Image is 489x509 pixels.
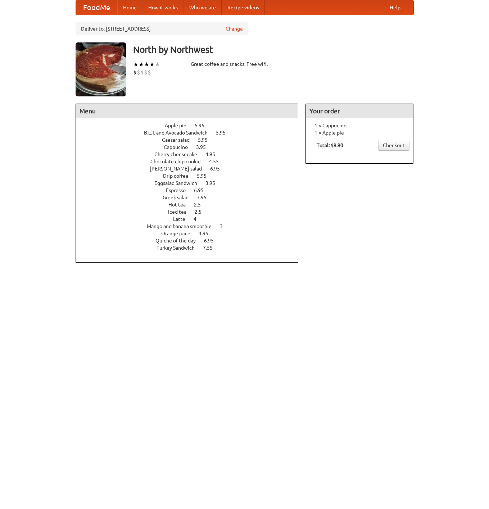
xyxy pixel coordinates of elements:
[144,68,148,76] li: $
[220,223,230,229] span: 3
[164,144,219,150] a: Cappucino 3.95
[161,231,222,236] a: Orange juice 4.95
[165,123,218,128] a: Apple pie 5.95
[173,216,193,222] span: Latte
[184,0,222,15] a: Who we are
[195,209,209,215] span: 2.5
[162,137,197,143] span: Caesar salad
[205,180,222,186] span: 3.95
[166,187,217,193] a: Espresso 6.95
[210,166,227,172] span: 6.95
[150,159,232,164] a: Chocolate chip cookie 4.55
[150,166,233,172] a: [PERSON_NAME] salad 6.95
[144,130,215,136] span: B.L.T. and Avocado Sandwich
[149,60,155,68] li: ★
[154,180,204,186] span: Eggsalad Sandwich
[378,140,409,151] a: Checkout
[157,245,226,251] a: Turkey Sandwich 7.55
[194,216,204,222] span: 4
[144,130,239,136] a: B.L.T. and Avocado Sandwich 5.95
[168,209,194,215] span: Iced tea
[204,238,221,244] span: 6.95
[157,245,202,251] span: Turkey Sandwich
[309,122,409,129] li: 1 × Cappucino
[198,137,215,143] span: 5.95
[203,245,220,251] span: 7.55
[173,216,210,222] a: Latte 4
[191,60,299,68] div: Great coffee and snacks. Free wifi.
[139,60,144,68] li: ★
[161,231,198,236] span: Orange juice
[194,187,211,193] span: 6.95
[166,187,193,193] span: Espresso
[137,68,140,76] li: $
[140,68,144,76] li: $
[133,68,137,76] li: $
[209,159,226,164] span: 4.55
[165,123,194,128] span: Apple pie
[309,129,409,136] li: 1 × Apple pie
[154,180,228,186] a: Eggsalad Sandwich 3.95
[199,231,216,236] span: 4.95
[226,25,243,32] a: Change
[150,166,209,172] span: [PERSON_NAME] salad
[163,195,220,200] a: Greek salad 3.95
[216,130,233,136] span: 5.95
[195,123,212,128] span: 5.95
[154,151,228,157] a: Cherry cheesecake 4.95
[197,173,214,179] span: 5.95
[222,0,265,15] a: Recipe videos
[144,60,149,68] li: ★
[155,238,227,244] a: Quiche of the day 6.95
[197,195,214,200] span: 3.95
[142,0,184,15] a: How it works
[154,151,204,157] span: Cherry cheesecake
[317,142,343,148] b: Total: $9.90
[150,159,208,164] span: Chocolate chip cookie
[133,42,414,57] h3: North by Northwest
[168,209,215,215] a: Iced tea 2.5
[384,0,406,15] a: Help
[162,137,221,143] a: Caesar salad 5.95
[147,223,219,229] span: Mango and banana smoothie
[155,60,160,68] li: ★
[163,173,196,179] span: Drip coffee
[76,22,248,35] div: Deliver to: [STREET_ADDRESS]
[194,202,208,208] span: 2.5
[133,60,139,68] li: ★
[168,202,214,208] a: Hot tea 2.5
[76,0,117,15] a: FoodMe
[163,195,196,200] span: Greek salad
[164,144,195,150] span: Cappucino
[205,151,222,157] span: 4.95
[163,173,220,179] a: Drip coffee 5.95
[306,104,413,118] h4: Your order
[148,68,151,76] li: $
[147,223,236,229] a: Mango and banana smoothie 3
[168,202,193,208] span: Hot tea
[76,42,126,96] img: angular.jpg
[196,144,213,150] span: 3.95
[117,0,142,15] a: Home
[76,104,298,118] h4: Menu
[155,238,203,244] span: Quiche of the day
